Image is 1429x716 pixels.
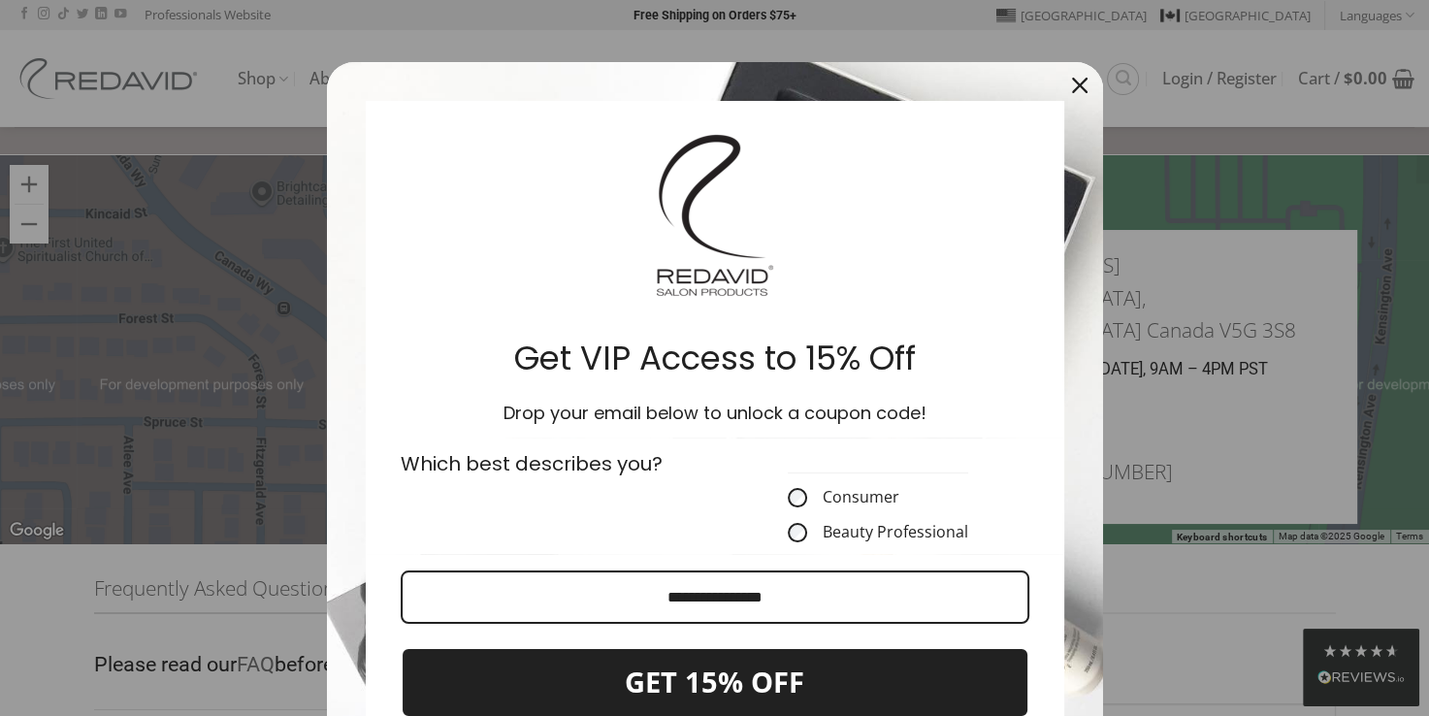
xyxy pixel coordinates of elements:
[1056,62,1103,109] button: Close
[788,523,807,542] input: Beauty Professional
[788,523,968,542] label: Beauty Professional
[401,570,1029,624] input: Email field
[397,403,1033,425] h3: Drop your email below to unlock a coupon code!
[788,449,968,542] fieldset: CustomerType field
[401,449,703,478] p: Which best describes you?
[788,488,807,507] input: Consumer
[397,338,1033,379] h2: Get VIP Access to 15% Off
[788,488,968,507] label: Consumer
[1072,78,1088,93] svg: close icon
